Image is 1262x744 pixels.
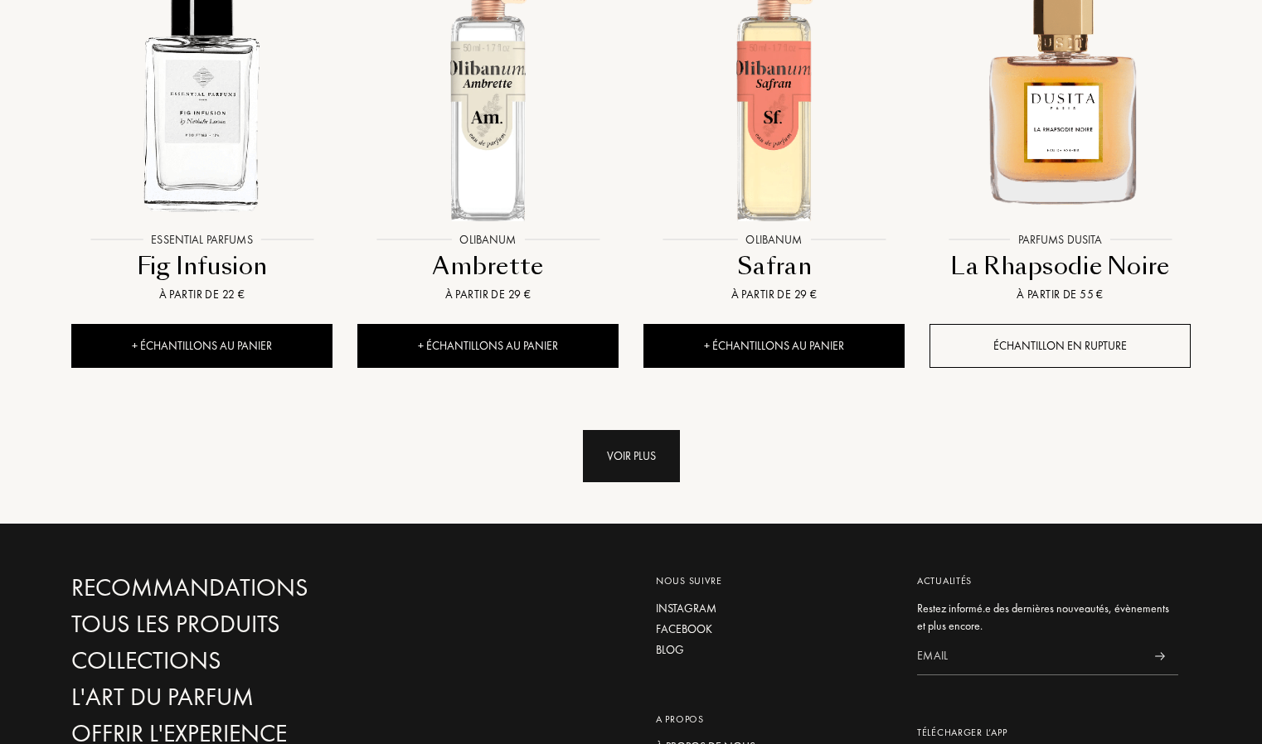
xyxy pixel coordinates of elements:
[656,641,892,659] a: Blog
[78,286,326,303] div: À partir de 22 €
[71,646,428,675] a: Collections
[930,324,1191,368] div: Échantillon en rupture
[71,610,428,639] a: Tous les produits
[71,683,428,712] a: L'Art du Parfum
[656,600,892,617] a: Instagram
[656,573,892,588] div: Nous suivre
[650,286,898,303] div: À partir de 29 €
[656,621,892,638] a: Facebook
[917,638,1141,675] input: Email
[917,600,1178,635] div: Restez informé.e des dernières nouveautés, évènements et plus encore.
[583,430,680,482] div: Voir plus
[936,286,1184,303] div: À partir de 55 €
[364,286,612,303] div: À partir de 29 €
[1154,652,1165,660] img: news_send.svg
[917,573,1178,588] div: Actualités
[71,573,428,602] a: Recommandations
[357,324,619,368] div: + Échantillons au panier
[917,725,1178,740] div: Télécharger L’app
[71,324,332,368] div: + Échantillons au panier
[656,712,892,727] div: A propos
[643,324,905,368] div: + Échantillons au panier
